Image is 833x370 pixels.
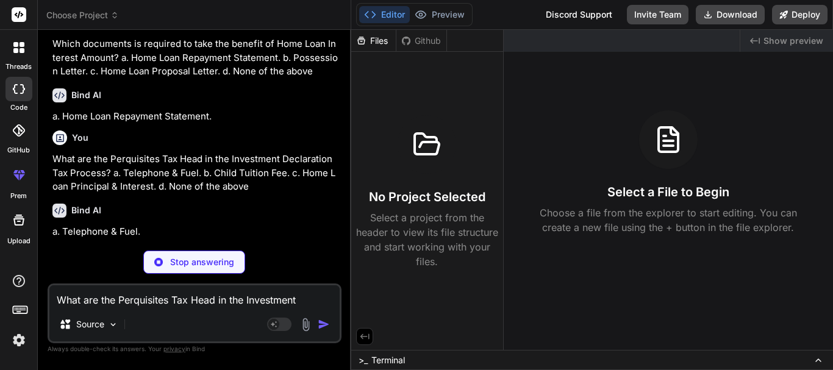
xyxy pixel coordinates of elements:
div: Files [351,35,396,47]
h6: Bind AI [71,89,101,101]
p: Which documents is required to take the benefit of Home Loan Interest Amount? a. Home Loan Repaym... [52,37,339,79]
img: Pick Models [108,319,118,330]
span: Terminal [371,354,405,366]
span: >_ [359,354,368,366]
p: a. Home Loan Repayment Statement. [52,110,339,124]
img: icon [318,318,330,330]
label: code [10,102,27,113]
p: Source [76,318,104,330]
p: What are the Perquisites Tax Head in the Investment Declaration Tax Process? a. Telephone & Fuel.... [52,152,339,194]
button: Editor [359,6,410,23]
button: Invite Team [627,5,688,24]
span: privacy [163,345,185,352]
label: prem [10,191,27,201]
p: Always double-check its answers. Your in Bind [48,343,341,355]
p: a. Telephone & Fuel. [52,225,339,239]
img: settings [9,330,29,350]
span: Choose Project [46,9,119,21]
label: threads [5,62,32,72]
button: Download [696,5,765,24]
label: Upload [7,236,30,246]
p: Select a project from the header to view its file structure and start working with your files. [356,210,498,269]
p: Choose a file from the explorer to start editing. You can create a new file using the + button in... [532,205,805,235]
img: attachment [299,318,313,332]
h6: Bind AI [71,204,101,216]
span: Show preview [763,35,823,47]
h3: Select a File to Begin [607,183,729,201]
button: Preview [410,6,470,23]
button: Deploy [772,5,828,24]
h6: You [72,132,88,144]
div: Github [396,35,446,47]
p: Stop answering [170,256,234,268]
label: GitHub [7,145,30,155]
div: Discord Support [538,5,620,24]
h3: No Project Selected [369,188,485,205]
